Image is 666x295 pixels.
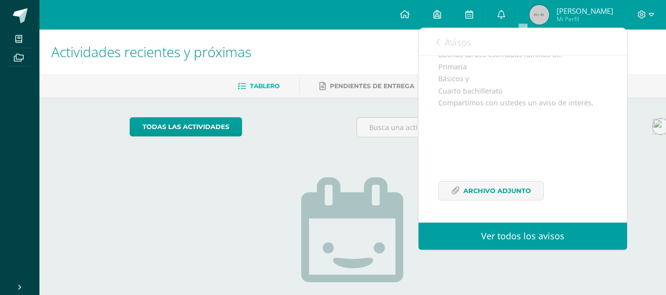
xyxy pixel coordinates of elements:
[463,182,531,200] span: Archivo Adjunto
[438,49,607,213] div: Buenas tardes estimadas familias de: Primaria Básicos y Cuarto bachillerato Compartimos con usted...
[238,78,280,94] a: Tablero
[250,82,280,90] span: Tablero
[357,118,575,137] input: Busca una actividad próxima aquí...
[130,117,242,136] a: todas las Actividades
[51,42,251,61] span: Actividades recientes y próximas
[445,36,471,48] span: Avisos
[438,181,544,200] a: Archivo Adjunto
[529,5,549,25] img: 45x45
[557,15,613,23] span: Mi Perfil
[557,6,613,16] span: [PERSON_NAME]
[419,223,627,250] a: Ver todos los avisos
[330,82,414,90] span: Pendientes de entrega
[319,78,414,94] a: Pendientes de entrega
